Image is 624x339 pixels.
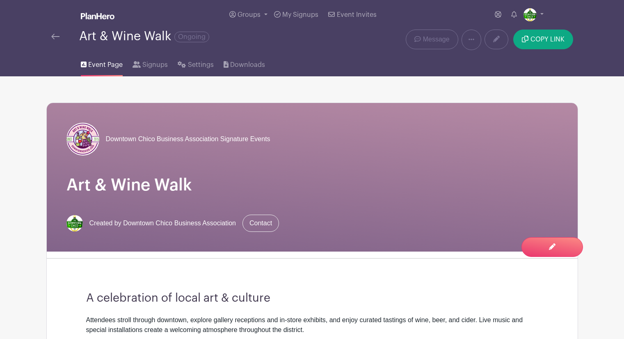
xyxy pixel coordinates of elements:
span: Downloads [230,60,265,70]
a: Message [406,30,458,49]
img: logo_white-6c42ec7e38ccf1d336a20a19083b03d10ae64f83f12c07503d8b9e83406b4c7d.svg [81,13,114,19]
span: Event Page [88,60,123,70]
a: Downloads [224,50,265,76]
span: Settings [188,60,214,70]
h1: Art & Wine Walk [66,175,558,195]
img: thumbnail_Outlook-gw0oh3o3.png [66,215,83,231]
a: Event Page [81,50,123,76]
span: COPY LINK [530,36,565,43]
img: 165a.jpg [66,123,99,156]
a: Signups [133,50,168,76]
span: Groups [238,11,261,18]
a: Contact [242,215,279,232]
span: Event Invites [337,11,377,18]
a: Settings [178,50,213,76]
h3: A celebration of local art & culture [86,291,538,305]
span: Ongoing [174,32,209,42]
button: COPY LINK [513,30,573,49]
span: Signups [142,60,168,70]
span: Downtown Chico Business Association Signature Events [106,134,270,144]
span: Message [423,34,450,44]
img: thumbnail_Outlook-gw0oh3o3.png [523,8,537,21]
div: Art & Wine Walk [79,30,209,43]
span: Created by Downtown Chico Business Association [89,218,236,228]
img: back-arrow-29a5d9b10d5bd6ae65dc969a981735edf675c4d7a1fe02e03b50dbd4ba3cdb55.svg [51,34,59,39]
span: My Signups [282,11,318,18]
